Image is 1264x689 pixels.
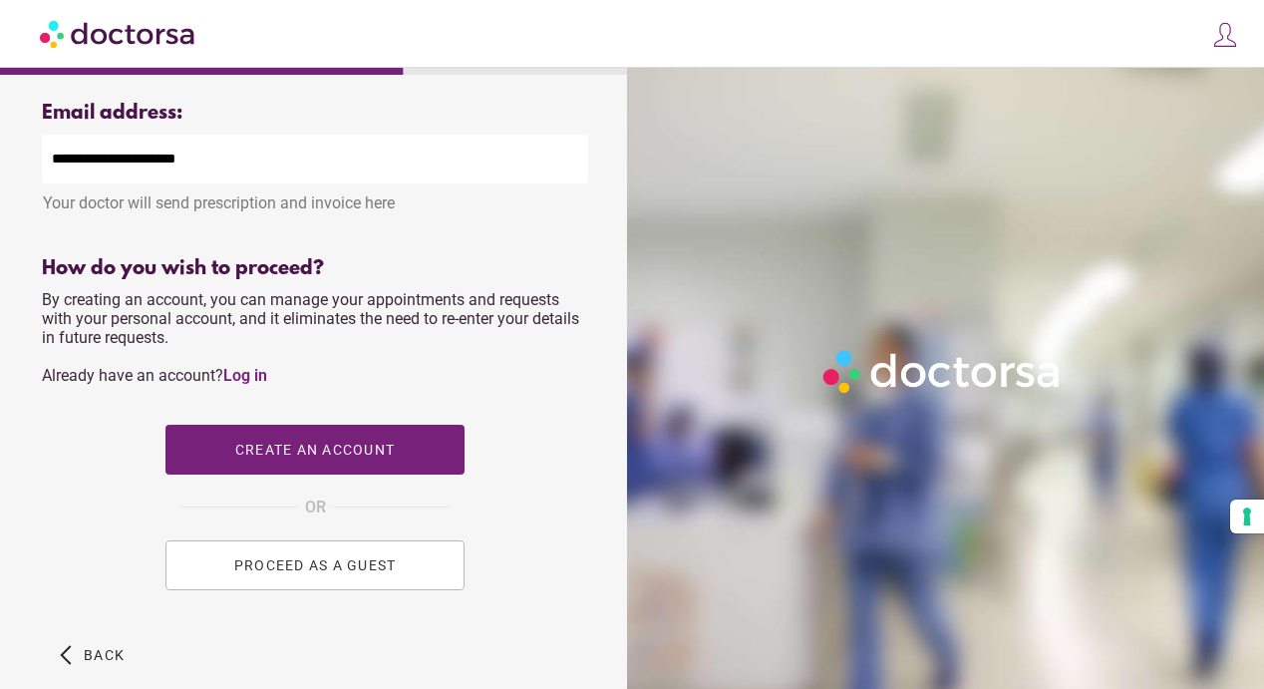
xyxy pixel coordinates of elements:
span: OR [305,495,326,520]
span: By creating an account, you can manage your appointments and requests with your personal account,... [42,290,579,385]
div: Your doctor will send prescription and invoice here [42,183,588,212]
button: Create an account [165,425,465,475]
div: Email address: [42,102,588,125]
div: How do you wish to proceed? [42,257,588,280]
span: Create an account [235,442,395,458]
button: PROCEED AS A GUEST [165,540,465,590]
img: Logo-Doctorsa-trans-White-partial-flat.png [816,343,1070,400]
a: Log in [223,366,267,385]
span: Back [84,647,125,663]
img: Doctorsa.com [40,11,197,56]
span: PROCEED AS A GUEST [234,557,397,573]
button: Your consent preferences for tracking technologies [1230,500,1264,533]
button: arrow_back_ios Back [52,630,133,680]
img: icons8-customer-100.png [1211,21,1239,49]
